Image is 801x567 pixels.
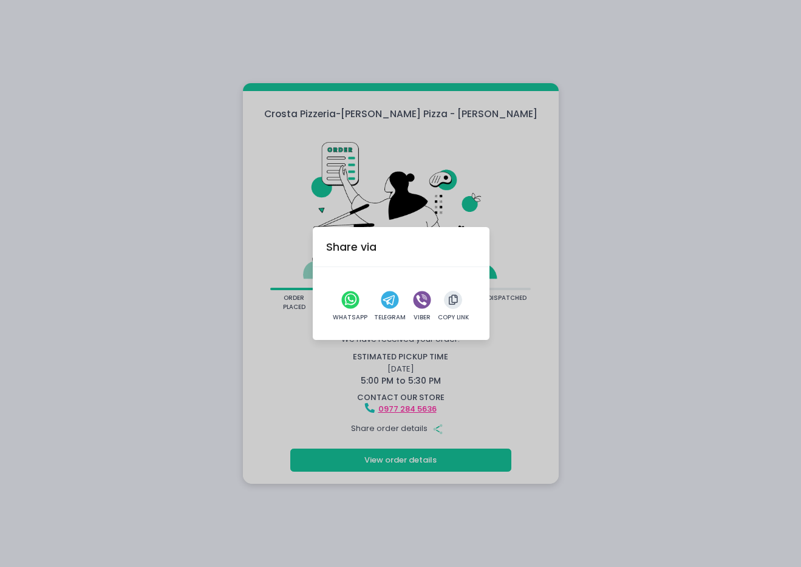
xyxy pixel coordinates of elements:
div: WhatsApp [333,313,367,322]
div: Telegram [374,313,406,322]
div: Copy Link [438,313,469,322]
div: Share via [326,239,377,255]
div: Viber [413,313,431,322]
button: viber [413,291,431,309]
button: telegram [381,291,399,309]
button: whatsapp [341,291,360,309]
